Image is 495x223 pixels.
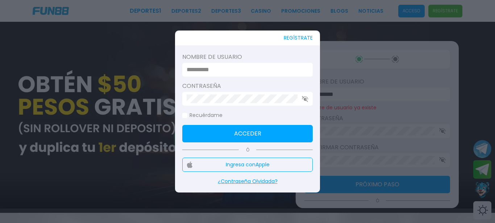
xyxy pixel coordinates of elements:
[182,53,313,61] label: Nombre de usuario
[182,158,313,172] button: Ingresa conApple
[182,82,313,90] label: Contraseña
[182,178,313,185] p: ¿Contraseña Olvidada?
[284,31,313,45] button: REGÍSTRATE
[182,147,313,153] p: Ó
[182,125,313,142] button: Acceder
[182,111,222,119] label: Recuérdame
